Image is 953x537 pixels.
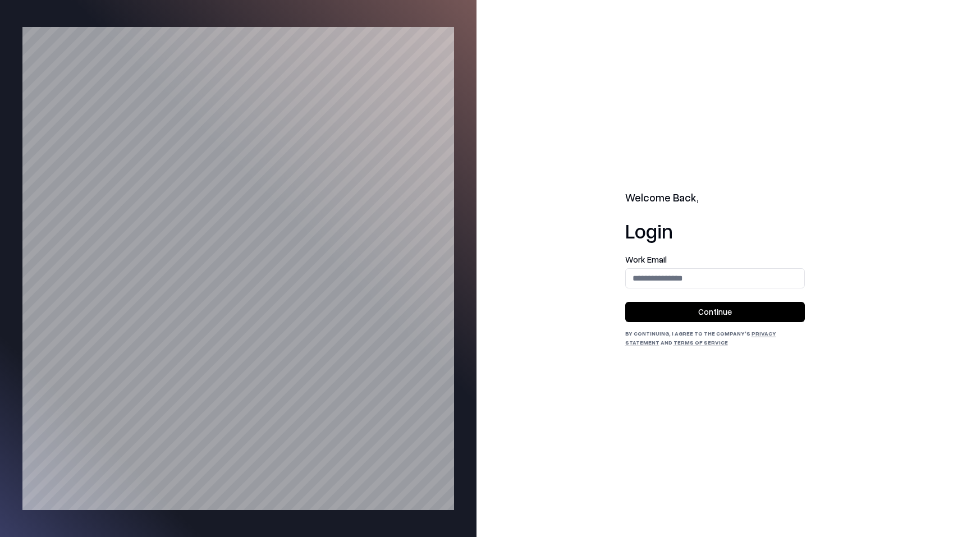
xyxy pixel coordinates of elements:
[625,190,805,206] h2: Welcome Back,
[625,302,805,322] button: Continue
[625,255,805,264] label: Work Email
[625,329,805,347] div: By continuing, I agree to the Company's and
[625,219,805,242] h1: Login
[625,330,776,346] a: Privacy Statement
[673,339,728,346] a: Terms of Service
